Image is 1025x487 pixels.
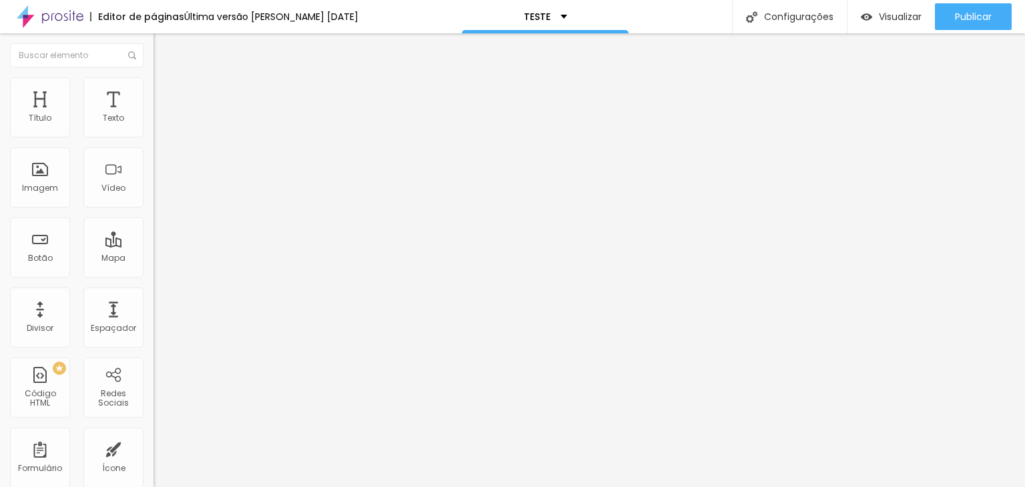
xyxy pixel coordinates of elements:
[87,389,139,408] div: Redes Sociais
[28,254,53,263] div: Botão
[13,389,66,408] div: Código HTML
[935,3,1012,30] button: Publicar
[22,183,58,193] div: Imagem
[102,464,125,473] div: Ícone
[153,33,1025,487] iframe: Editor
[103,113,124,123] div: Texto
[128,51,136,59] img: Icone
[10,43,143,67] input: Buscar elemento
[524,12,551,21] p: TESTE
[29,113,51,123] div: Título
[184,12,358,21] div: Última versão [PERSON_NAME] [DATE]
[27,324,53,333] div: Divisor
[847,3,935,30] button: Visualizar
[101,183,125,193] div: Vídeo
[18,464,62,473] div: Formulário
[879,11,922,22] span: Visualizar
[746,11,757,23] img: Icone
[861,11,872,23] img: view-1.svg
[91,324,136,333] div: Espaçador
[90,12,184,21] div: Editor de páginas
[955,11,992,22] span: Publicar
[101,254,125,263] div: Mapa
